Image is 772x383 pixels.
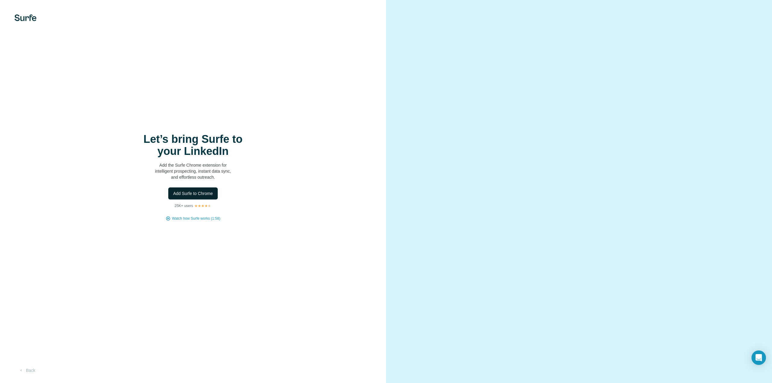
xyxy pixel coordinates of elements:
[14,365,40,376] button: Back
[133,133,253,157] h1: Let’s bring Surfe to your LinkedIn
[751,350,766,365] div: Open Intercom Messenger
[14,14,36,21] img: Surfe's logo
[133,162,253,180] p: Add the Surfe Chrome extension for intelligent prospecting, instant data sync, and effortless out...
[172,216,220,221] button: Watch how Surfe works (1:58)
[173,190,213,196] span: Add Surfe to Chrome
[168,187,218,199] button: Add Surfe to Chrome
[194,204,211,208] img: Rating Stars
[175,203,193,209] p: 25K+ users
